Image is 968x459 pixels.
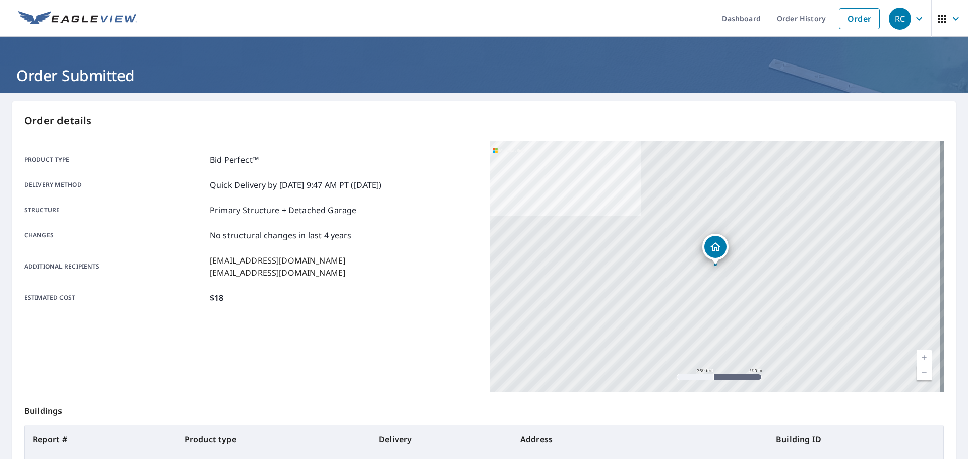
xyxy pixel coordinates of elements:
[12,65,956,86] h1: Order Submitted
[24,392,944,425] p: Buildings
[889,8,911,30] div: RC
[768,425,943,453] th: Building ID
[24,254,206,279] p: Additional recipients
[24,292,206,304] p: Estimated cost
[371,425,512,453] th: Delivery
[512,425,768,453] th: Address
[18,11,137,26] img: EV Logo
[210,267,345,279] p: [EMAIL_ADDRESS][DOMAIN_NAME]
[24,179,206,191] p: Delivery method
[210,229,352,241] p: No structural changes in last 4 years
[176,425,371,453] th: Product type
[839,8,880,29] a: Order
[24,154,206,166] p: Product type
[25,425,176,453] th: Report #
[24,204,206,216] p: Structure
[210,254,345,267] p: [EMAIL_ADDRESS][DOMAIN_NAME]
[917,365,932,380] a: Current Level 17, Zoom Out
[210,204,356,216] p: Primary Structure + Detached Garage
[24,113,944,128] p: Order details
[210,179,382,191] p: Quick Delivery by [DATE] 9:47 AM PT ([DATE])
[210,292,223,304] p: $18
[24,229,206,241] p: Changes
[702,234,729,265] div: Dropped pin, building 1, Residential property, 2507 SW Egret Pond Cir Palm City, FL 34990
[210,154,259,166] p: Bid Perfect™
[917,350,932,365] a: Current Level 17, Zoom In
